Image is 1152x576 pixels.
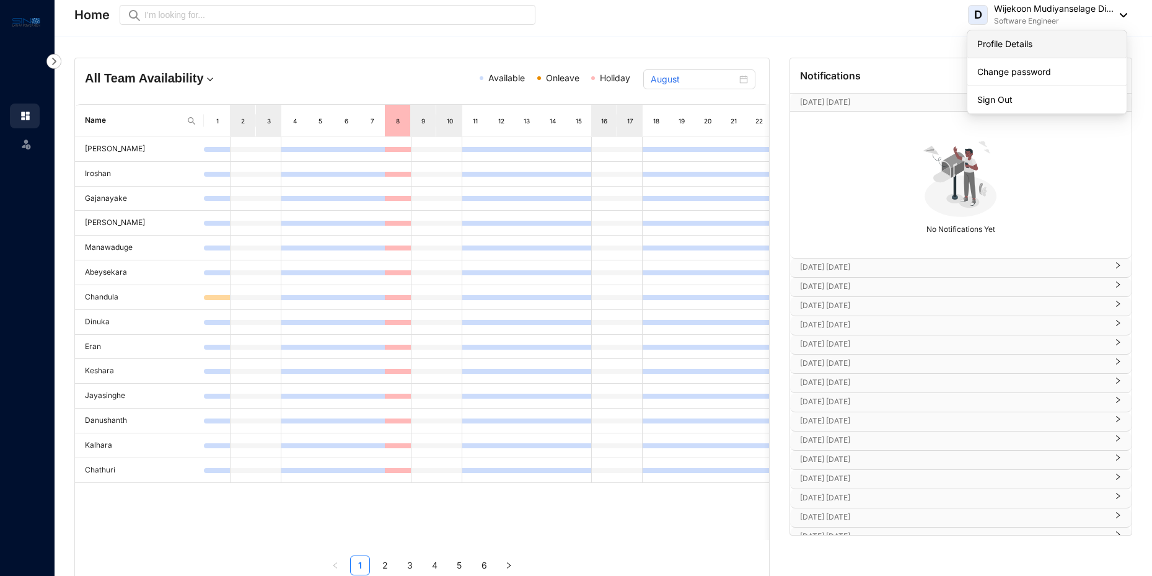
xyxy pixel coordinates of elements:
[325,556,345,575] button: left
[625,115,635,127] div: 17
[790,451,1132,469] div: [DATE] [DATE]
[75,310,204,335] td: Dinuka
[800,299,1107,312] p: [DATE] [DATE]
[754,115,764,127] div: 22
[424,556,444,575] li: 4
[496,115,506,127] div: 12
[75,384,204,409] td: Jayasinghe
[790,259,1132,277] div: [DATE] [DATE]
[800,472,1107,485] p: [DATE] [DATE]
[351,556,369,575] a: 1
[204,73,216,86] img: dropdown.780994ddfa97fca24b89f58b1de131fa.svg
[325,556,345,575] li: Previous Page
[393,115,403,127] div: 8
[790,316,1132,335] div: [DATE] [DATE]
[85,69,309,87] h4: All Team Availability
[994,15,1114,27] p: Software Engineer
[800,415,1107,427] p: [DATE] [DATE]
[20,138,32,150] img: leave-unselected.2934df6273408c3f84d9.svg
[800,376,1107,389] p: [DATE] [DATE]
[1114,343,1122,346] span: right
[574,115,584,127] div: 15
[238,115,248,127] div: 2
[85,115,182,126] span: Name
[600,73,630,83] span: Holiday
[1114,13,1127,17] img: dropdown-black.8e83cc76930a90b1a4fdb6d089b7bf3a.svg
[800,453,1107,466] p: [DATE] [DATE]
[75,162,204,187] td: Iroshan
[419,115,429,127] div: 9
[75,187,204,211] td: Gajanayake
[790,297,1132,316] div: [DATE] [DATE]
[1114,324,1122,327] span: right
[790,432,1132,450] div: [DATE] [DATE]
[341,115,351,127] div: 6
[1114,382,1122,384] span: right
[522,115,532,127] div: 13
[800,338,1107,350] p: [DATE] [DATE]
[1114,459,1122,461] span: right
[974,9,982,20] span: D
[187,116,196,126] img: search.8ce656024d3affaeffe32e5b30621cb7.svg
[425,556,444,575] a: 4
[800,396,1107,408] p: [DATE] [DATE]
[264,115,274,127] div: 3
[75,236,204,260] td: Manawaduge
[315,115,325,127] div: 5
[800,357,1107,370] p: [DATE] [DATE]
[800,261,1107,273] p: [DATE] [DATE]
[1114,440,1122,442] span: right
[1114,363,1122,365] span: right
[75,433,204,458] td: Kalhara
[75,409,204,433] td: Danushanth
[470,115,480,127] div: 11
[375,556,395,575] li: 2
[651,73,737,86] input: Select month
[918,134,1003,219] img: no-notification-yet.99f61bb71409b19b567a5111f7a484a1.svg
[703,115,713,127] div: 20
[475,556,493,575] a: 6
[332,562,339,569] span: left
[376,556,394,575] a: 2
[790,278,1132,296] div: [DATE] [DATE]
[499,556,519,575] li: Next Page
[800,68,861,83] p: Notifications
[1114,267,1122,269] span: right
[290,115,300,127] div: 4
[75,211,204,236] td: [PERSON_NAME]
[790,489,1132,508] div: [DATE] [DATE]
[790,374,1132,392] div: [DATE] [DATE]
[546,73,579,83] span: Onleave
[449,556,469,575] li: 5
[20,110,31,122] img: home.c6720e0a13eba0172344.svg
[400,556,419,575] a: 3
[651,115,661,127] div: 18
[75,458,204,483] td: Chathuri
[75,260,204,285] td: Abeysekara
[474,556,494,575] li: 6
[800,492,1107,504] p: [DATE] [DATE]
[790,508,1132,527] div: [DATE] [DATE]
[144,8,528,22] input: I’m looking for...
[800,319,1107,331] p: [DATE] [DATE]
[10,104,40,128] li: Home
[800,530,1107,543] p: [DATE] [DATE]
[794,219,1128,236] p: No Notifications Yet
[499,556,519,575] button: right
[800,434,1107,446] p: [DATE] [DATE]
[800,96,1097,109] p: [DATE] [DATE]
[1114,516,1122,519] span: right
[790,393,1132,412] div: [DATE] [DATE]
[75,359,204,384] td: Keshara
[74,6,110,24] p: Home
[1114,497,1122,500] span: right
[790,335,1132,354] div: [DATE] [DATE]
[213,115,222,127] div: 1
[994,2,1114,15] p: Wijekoon Mudiyanselage Di...
[12,15,40,29] img: logo
[445,115,455,127] div: 10
[505,562,512,569] span: right
[75,335,204,360] td: Eran
[800,280,1107,293] p: [DATE] [DATE]
[1114,420,1122,423] span: right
